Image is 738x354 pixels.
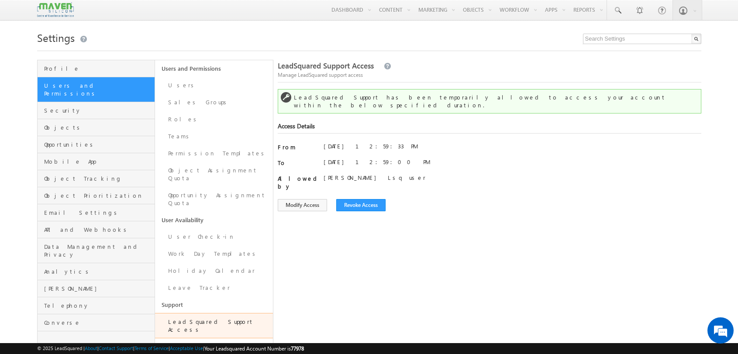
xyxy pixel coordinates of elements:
a: About [85,345,97,351]
span: API and Webhooks [44,226,153,234]
div: [DATE] 12:59:33 PM [324,142,433,155]
input: Search Settings [583,34,701,44]
img: Custom Logo [37,2,74,17]
a: Data Management and Privacy [38,238,155,263]
a: Holiday Calendar [155,262,273,279]
label: Allowed by [278,175,313,190]
div: Access Details [278,122,701,134]
a: User Availability [155,212,273,228]
a: Permission Templates [155,145,273,162]
a: Object Tracking [38,170,155,187]
div: [PERSON_NAME] Lsq user [324,174,433,186]
a: Acceptable Use [170,345,203,351]
span: Mobile App [44,158,153,165]
span: Object Prioritization [44,192,153,199]
a: Analytics [38,263,155,280]
a: Mobile App [38,153,155,170]
span: Object Tracking [44,175,153,182]
a: User Check-in [155,228,273,245]
a: Telephony [38,297,155,314]
span: Security [44,107,153,114]
span: Converse [44,319,153,327]
span: Data Management and Privacy [44,243,153,258]
label: From [278,143,313,151]
span: Objects [44,124,153,131]
button: Modify Access [278,199,327,211]
div: Manage LeadSquared support access [278,70,701,79]
a: Terms of Service [134,345,169,351]
a: Users and Permissions [38,77,155,102]
a: Converse [38,314,155,331]
span: Analytics [44,268,153,275]
a: Users [155,77,273,94]
a: Contact Support [99,345,133,351]
span: Telephony [44,302,153,309]
a: [PERSON_NAME] [38,280,155,297]
span: Settings [37,31,75,45]
a: LeadSquared Support Access [155,313,273,338]
a: Leave Tracker [155,279,273,296]
a: Teams [155,128,273,145]
a: Object Assignment Quota [155,162,273,187]
a: Opportunities [38,136,155,153]
span: [PERSON_NAME] [44,285,153,292]
a: API and Webhooks [38,221,155,238]
span: Users and Permissions [44,82,153,97]
div: [DATE] 12:59:00 PM [324,158,430,166]
span: Your Leadsquared Account Number is [204,345,304,352]
span: Opportunities [44,141,153,148]
span: Profile [44,65,153,72]
a: Security [38,102,155,119]
span: 77978 [291,345,304,352]
a: Email Settings [38,204,155,221]
button: Revoke Access [336,199,386,211]
a: Roles [155,111,273,128]
a: Users and Permissions [155,60,273,77]
label: To [278,159,313,167]
span: © 2025 LeadSquared | | | | | [37,344,304,353]
a: Work Day Templates [155,245,273,262]
a: Support [155,296,273,313]
a: Objects [38,119,155,136]
a: Object Prioritization [38,187,155,204]
span: LeadSquared Support Access [278,61,374,71]
a: Profile [38,60,155,77]
span: Email Settings [44,209,153,217]
a: Sales Groups [155,94,273,111]
a: Opportunity Assignment Quota [155,187,273,212]
span: LeadSquared Support has been temporarily allowed to access your account within the below specifie... [294,93,666,109]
